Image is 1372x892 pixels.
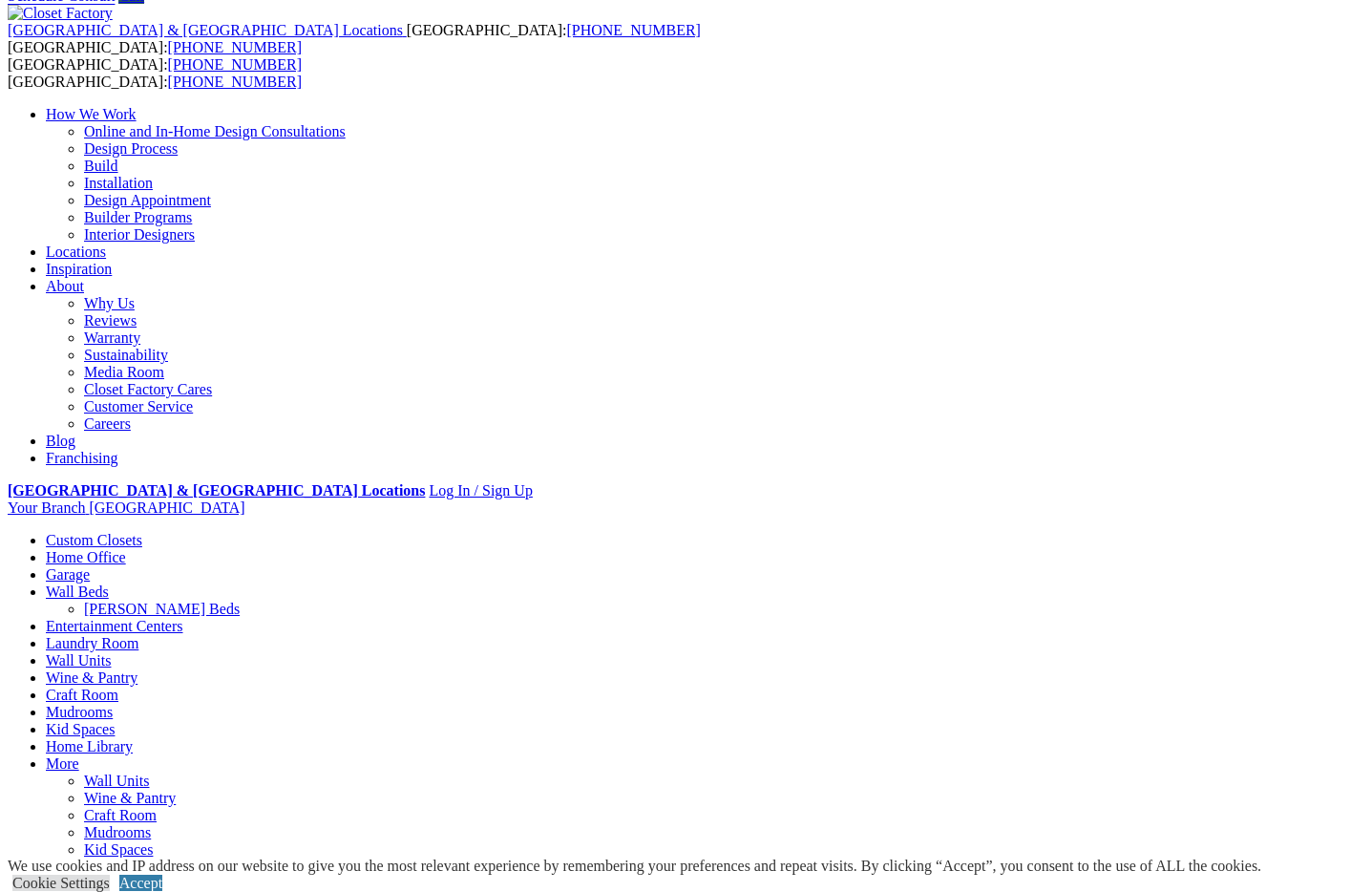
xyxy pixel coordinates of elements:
a: About [46,278,84,294]
a: Reviews [84,312,137,329]
a: Custom Closets [46,532,142,548]
a: Kid Spaces [84,841,153,858]
span: [GEOGRAPHIC_DATA]: [GEOGRAPHIC_DATA]: [8,22,701,55]
a: [PHONE_NUMBER] [168,56,302,73]
a: Craft Room [84,807,157,823]
a: Mudrooms [46,704,113,720]
span: [GEOGRAPHIC_DATA] [89,499,244,516]
a: Laundry Room [46,635,138,651]
a: Careers [84,415,131,432]
a: Customer Service [84,398,193,414]
a: Log In / Sign Up [429,482,532,499]
span: Your Branch [8,499,85,516]
a: Your Branch [GEOGRAPHIC_DATA] [8,499,245,516]
a: [GEOGRAPHIC_DATA] & [GEOGRAPHIC_DATA] Locations [8,482,425,499]
a: Interior Designers [84,226,195,243]
a: Home Library [46,738,133,754]
a: [PERSON_NAME] Beds [84,601,240,617]
a: Wine & Pantry [84,790,176,806]
a: Media Room [84,364,164,380]
a: Online and In-Home Design Consultations [84,123,346,139]
a: Closet Factory Cares [84,381,212,397]
a: Wall Units [46,652,111,669]
a: Accept [119,875,162,891]
a: Wall Beds [46,584,109,600]
a: Locations [46,244,106,260]
a: Wall Units [84,773,149,789]
a: Installation [84,175,153,191]
a: [GEOGRAPHIC_DATA] & [GEOGRAPHIC_DATA] Locations [8,22,407,38]
a: Franchising [46,450,118,466]
a: [PHONE_NUMBER] [168,74,302,90]
span: [GEOGRAPHIC_DATA] & [GEOGRAPHIC_DATA] Locations [8,22,403,38]
a: [PHONE_NUMBER] [168,39,302,55]
a: Kid Spaces [46,721,115,737]
div: We use cookies and IP address on our website to give you the most relevant experience by remember... [8,858,1261,875]
a: Builder Programs [84,209,192,225]
a: Mudrooms [84,824,151,840]
a: Warranty [84,329,140,346]
a: Sustainability [84,347,168,363]
a: Build [84,158,118,174]
a: Why Us [84,295,135,311]
a: Design Process [84,140,178,157]
a: More menu text will display only on big screen [46,755,79,772]
a: Entertainment Centers [46,618,183,634]
a: Garage [46,566,90,583]
a: Craft Room [46,687,118,703]
a: Blog [46,433,75,449]
a: How We Work [46,106,137,122]
span: [GEOGRAPHIC_DATA]: [GEOGRAPHIC_DATA]: [8,56,302,90]
a: Cookie Settings [12,875,110,891]
a: [PHONE_NUMBER] [566,22,700,38]
a: Home Office [46,549,126,565]
a: Design Appointment [84,192,211,208]
img: Closet Factory [8,5,113,22]
a: Wine & Pantry [46,669,137,686]
a: Inspiration [46,261,112,277]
